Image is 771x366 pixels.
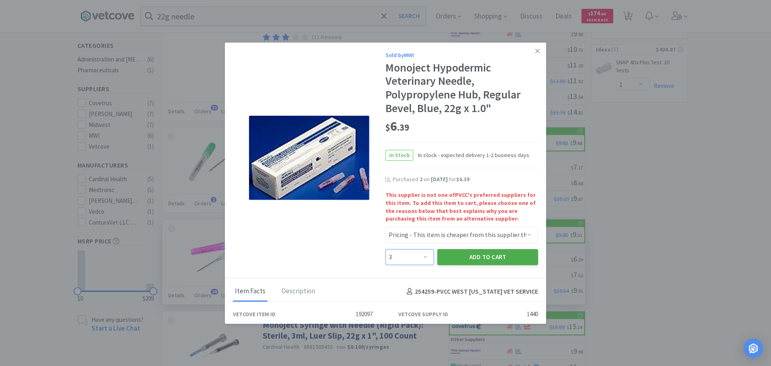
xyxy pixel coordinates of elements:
[437,249,538,265] button: Add to Cart
[744,339,763,358] div: Open Intercom Messenger
[431,176,448,183] span: [DATE]
[413,151,529,159] span: In stock - expected delivery 1-2 business days
[279,282,317,302] div: Description
[385,122,390,133] span: $
[385,61,538,115] div: Monoject Hypodermic Veterinary Needle, Polypropylene Hub, Regular Bevel, Blue, 22g x 1.0"
[385,118,409,134] span: 6
[398,310,448,319] div: Vetcove Supply ID
[386,150,413,160] span: In Stock
[385,51,538,59] div: Sold by MWI
[456,176,469,183] span: $6.39
[249,116,369,200] img: 984518fb31ac443aacd0d9eaf7b1fcba_1440.png
[527,309,538,319] div: 1440
[356,309,373,319] div: 192097
[404,286,538,297] h4: 254259 - PVCC WEST [US_STATE] VET SERVICE
[233,310,275,319] div: Vetcove Item ID
[397,122,409,133] span: . 39
[420,176,422,183] span: 2
[393,176,538,184] div: Purchased on for
[385,191,538,223] strong: This supplier is not one of PVCC 's preferred suppliers for this item. To add this item to cart, ...
[233,282,267,302] div: Item Facts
